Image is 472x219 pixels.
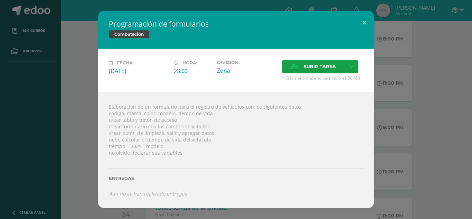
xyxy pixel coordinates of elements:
[217,60,276,65] label: División:
[355,11,374,34] button: Close (Esc)
[117,60,134,65] span: Fecha:
[109,190,187,197] i: Aún no se han realizado entregas
[109,30,149,38] span: Computación
[282,75,363,81] span: * El tamaño máximo permitido es 50 MB
[98,92,374,208] div: Elaboración de un formulario para el registro de vehículos con los siguientes datos código, marca...
[174,67,211,75] div: 23:00
[109,176,363,181] label: Entregas
[182,60,197,65] span: Hora:
[217,67,276,74] div: Zona
[304,60,336,73] span: Subir tarea
[109,67,168,75] div: [DATE]
[109,19,363,29] h2: Programación de formularios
